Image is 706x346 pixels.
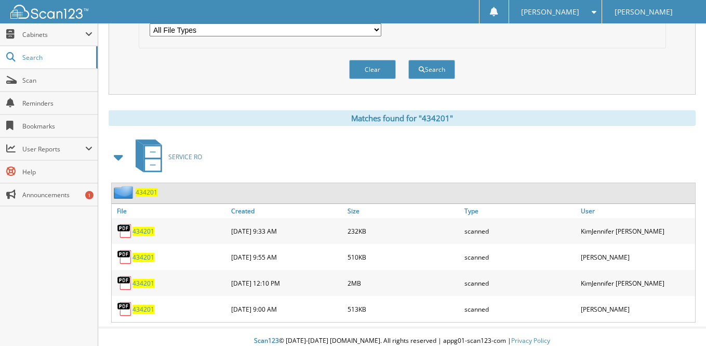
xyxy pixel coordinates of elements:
[22,30,85,39] span: Cabinets
[114,186,136,199] img: folder2.png
[345,247,462,267] div: 510KB
[254,336,279,345] span: Scan123
[521,9,579,15] span: [PERSON_NAME]
[462,204,579,218] a: Type
[578,273,695,293] div: KimJennifer [PERSON_NAME]
[654,296,706,346] iframe: Chat Widget
[345,204,462,218] a: Size
[345,221,462,241] div: 232KB
[117,249,132,265] img: PDF.png
[136,188,157,197] a: 434201
[229,204,345,218] a: Created
[109,110,696,126] div: Matches found for "434201"
[229,273,345,293] div: [DATE] 12:10 PM
[615,9,673,15] span: [PERSON_NAME]
[578,204,695,218] a: User
[129,136,202,177] a: SERVICE RO
[117,275,132,291] img: PDF.png
[132,227,154,236] a: 434201
[22,145,85,153] span: User Reports
[462,247,579,267] div: scanned
[22,168,92,176] span: Help
[229,247,345,267] div: [DATE] 9:55 AM
[349,60,396,79] button: Clear
[132,253,154,262] a: 434201
[462,273,579,293] div: scanned
[22,190,92,199] span: Announcements
[408,60,455,79] button: Search
[22,53,91,62] span: Search
[578,299,695,319] div: [PERSON_NAME]
[112,204,229,218] a: File
[229,221,345,241] div: [DATE] 9:33 AM
[132,279,154,288] a: 434201
[462,299,579,319] div: scanned
[578,247,695,267] div: [PERSON_NAME]
[511,336,550,345] a: Privacy Policy
[85,191,94,199] div: 1
[345,299,462,319] div: 513KB
[22,76,92,85] span: Scan
[462,221,579,241] div: scanned
[229,299,345,319] div: [DATE] 9:00 AM
[345,273,462,293] div: 2MB
[22,122,92,131] span: Bookmarks
[117,301,132,317] img: PDF.png
[132,305,154,314] a: 434201
[168,152,202,161] span: SERVICE RO
[22,99,92,108] span: Reminders
[10,5,88,19] img: scan123-logo-white.svg
[117,223,132,239] img: PDF.png
[578,221,695,241] div: KimJennifer [PERSON_NAME]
